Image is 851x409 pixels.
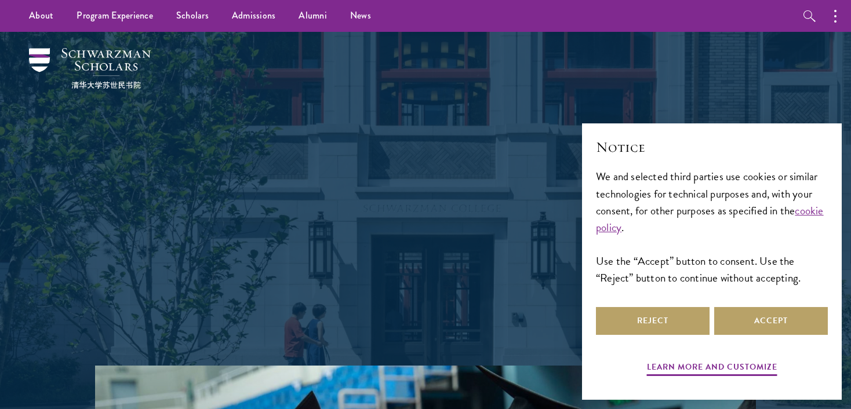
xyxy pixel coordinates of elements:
button: Learn more and customize [647,360,777,378]
button: Accept [714,307,828,335]
button: Reject [596,307,710,335]
img: Schwarzman Scholars [29,48,151,89]
h2: Notice [596,137,828,157]
a: cookie policy [596,202,824,236]
div: We and selected third parties use cookies or similar technologies for technical purposes and, wit... [596,168,828,286]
